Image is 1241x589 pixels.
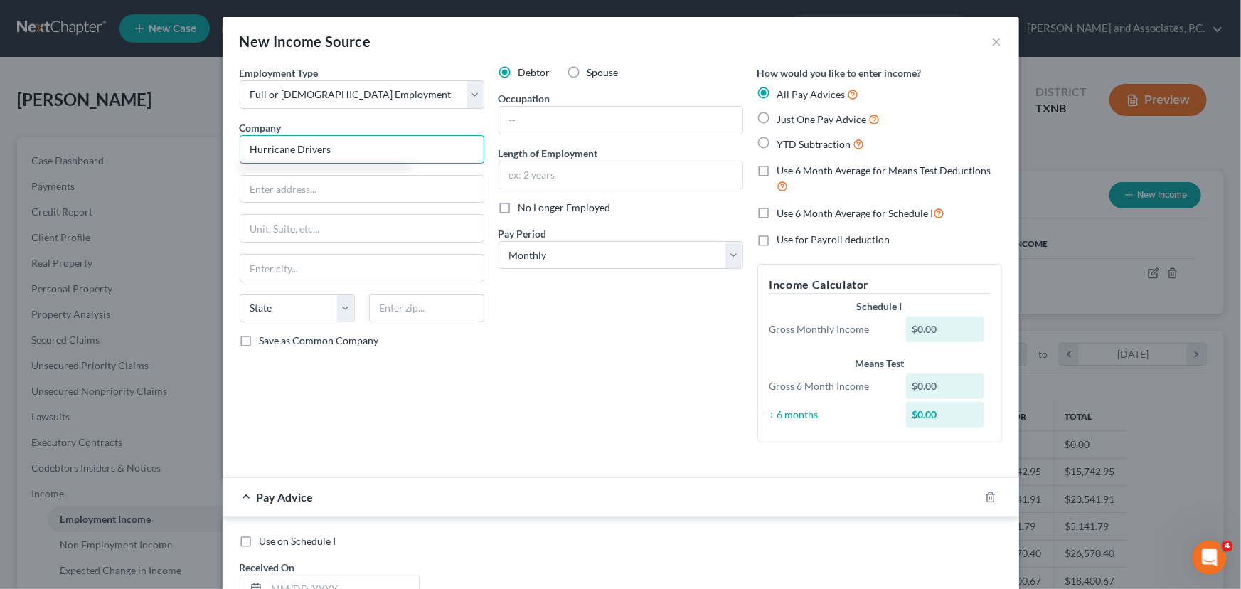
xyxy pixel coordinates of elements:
span: Spouse [587,66,619,78]
span: Company [240,122,282,134]
div: Means Test [769,356,990,371]
span: Just One Pay Advice [777,113,867,125]
div: Gross Monthly Income [762,322,900,336]
span: Use 6 Month Average for Means Test Deductions [777,164,991,176]
div: $0.00 [906,317,984,342]
div: $0.00 [906,402,984,428]
span: Employment Type [240,67,319,79]
input: -- [499,107,742,134]
span: No Longer Employed [518,201,611,213]
input: Enter zip... [369,294,484,322]
span: 4 [1222,541,1233,552]
h5: Income Calculator [769,276,990,294]
input: ex: 2 years [499,161,742,189]
div: Gross 6 Month Income [762,379,900,393]
input: Unit, Suite, etc... [240,215,484,242]
div: New Income Source [240,31,371,51]
span: Use 6 Month Average for Schedule I [777,207,934,219]
span: Received On [240,561,295,573]
div: ÷ 6 months [762,408,900,422]
label: How would you like to enter income? [757,65,922,80]
span: Use for Payroll deduction [777,233,890,245]
label: Occupation [499,91,550,106]
button: × [992,33,1002,50]
input: Search company by name... [240,135,484,164]
label: Length of Employment [499,146,598,161]
span: All Pay Advices [777,88,846,100]
span: Pay Period [499,228,547,240]
div: $0.00 [906,373,984,399]
span: Use on Schedule I [260,535,336,547]
div: Schedule I [769,299,990,314]
input: Enter city... [240,255,484,282]
span: YTD Subtraction [777,138,851,150]
span: Debtor [518,66,550,78]
span: Pay Advice [257,490,314,504]
span: Save as Common Company [260,334,379,346]
input: Enter address... [240,176,484,203]
iframe: Intercom live chat [1193,541,1227,575]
